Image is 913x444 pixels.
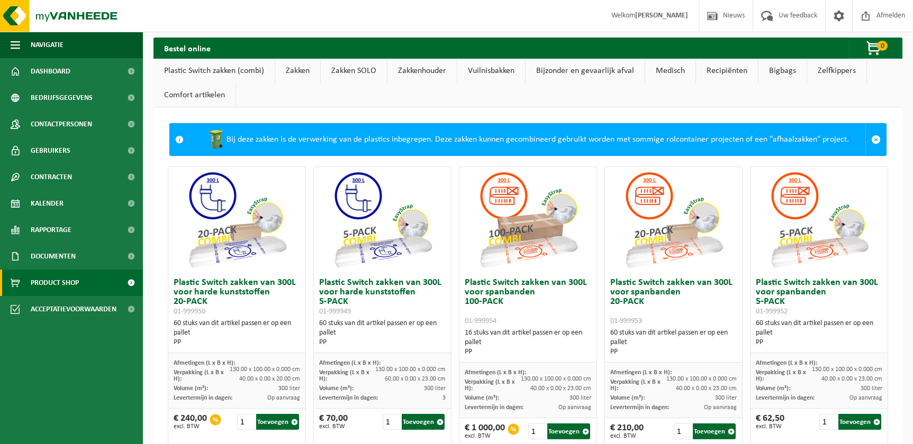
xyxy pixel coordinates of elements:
a: Comfort artikelen [153,83,236,107]
div: PP [465,347,591,357]
div: 16 stuks van dit artikel passen er op een pallet [465,328,591,357]
h3: Plastic Switch zakken van 300L voor spanbanden 100-PACK [465,278,591,326]
a: Zakkenhouder [387,59,457,83]
span: Verpakking (L x B x H): [610,379,661,392]
span: Op aanvraag [704,404,737,411]
div: € 240,00 [174,414,207,430]
span: Contactpersonen [31,111,92,137]
span: Kalender [31,190,64,217]
img: 01-999952 [766,167,872,273]
h3: Plastic Switch zakken van 300L voor spanbanden 20-PACK [610,278,737,326]
span: 300 liter [424,385,446,392]
div: 60 stuks van dit artikel passen er op een pallet [319,319,446,347]
span: Afmetingen (L x B x H): [465,369,526,376]
img: 01-999950 [184,167,290,273]
input: 1 [237,414,256,430]
input: 1 [819,414,838,430]
span: Levertermijn in dagen: [610,404,669,411]
span: Levertermijn in dagen: [174,395,232,401]
a: Vuilnisbakken [457,59,525,83]
span: 130.00 x 100.00 x 0.000 cm [521,376,591,382]
span: Afmetingen (L x B x H): [610,369,672,376]
button: Toevoegen [693,423,736,439]
span: Verpakking (L x B x H): [756,369,806,382]
span: 40.00 x 0.00 x 23.00 cm [530,385,591,392]
a: Zelfkippers [807,59,866,83]
img: 01-999953 [621,167,727,273]
span: excl. BTW [319,423,348,430]
span: 01-999950 [174,308,205,316]
a: Zakken SOLO [321,59,387,83]
span: Verpakking (L x B x H): [174,369,224,382]
span: Op aanvraag [849,395,882,401]
span: excl. BTW [465,433,505,439]
span: 60.00 x 0.00 x 23.00 cm [385,376,446,382]
input: 1 [383,414,401,430]
span: Volume (m³): [319,385,354,392]
span: Volume (m³): [174,385,208,392]
span: 130.00 x 100.00 x 0.000 cm [812,366,882,373]
div: PP [756,338,882,347]
span: 3 [442,395,446,401]
div: € 62,50 [756,414,784,430]
span: 01-999952 [756,308,788,316]
span: 130.00 x 100.00 x 0.000 cm [230,366,300,373]
button: Toevoegen [547,423,590,439]
span: Levertermijn in dagen: [319,395,378,401]
div: 60 stuks van dit artikel passen er op een pallet [174,319,300,347]
span: Levertermijn in dagen: [756,395,815,401]
span: Op aanvraag [267,395,300,401]
span: 130.00 x 100.00 x 0.000 cm [666,376,737,382]
span: Navigatie [31,32,64,58]
span: Op aanvraag [558,404,591,411]
h3: Plastic Switch zakken van 300L voor spanbanden 5-PACK [756,278,882,316]
a: Bijzonder en gevaarlijk afval [526,59,645,83]
span: Acceptatievoorwaarden [31,296,116,322]
span: Levertermijn in dagen: [465,404,523,411]
span: Rapportage [31,217,71,243]
button: Toevoegen [838,414,881,430]
button: Toevoegen [256,414,299,430]
span: Volume (m³): [610,395,645,401]
button: Toevoegen [402,414,445,430]
span: Afmetingen (L x B x H): [174,360,235,366]
div: PP [319,338,446,347]
span: excl. BTW [610,433,644,439]
span: 40.00 x 0.00 x 23.00 cm [676,385,737,392]
a: Medisch [645,59,695,83]
div: Bij deze zakken is de verwerking van de plastics inbegrepen. Deze zakken kunnen gecombineerd gebr... [189,124,865,155]
div: € 70,00 [319,414,348,430]
img: 01-999949 [330,167,436,273]
div: 60 stuks van dit artikel passen er op een pallet [610,328,737,357]
span: 01-999954 [465,317,496,325]
span: Volume (m³): [465,395,499,401]
span: 130.00 x 100.00 x 0.000 cm [375,366,446,373]
span: 40.00 x 0.00 x 23.00 cm [821,376,882,382]
span: 0 [877,41,888,51]
div: PP [174,338,300,347]
span: Dashboard [31,58,70,85]
span: Product Shop [31,270,79,296]
span: 40.00 x 0.00 x 20.00 cm [239,376,300,382]
span: Verpakking (L x B x H): [465,379,515,392]
a: Bigbags [758,59,807,83]
h3: Plastic Switch zakken van 300L voor harde kunststoffen 20-PACK [174,278,300,316]
span: 300 liter [278,385,300,392]
a: Plastic Switch zakken (combi) [153,59,275,83]
span: Volume (m³): [756,385,790,392]
strong: [PERSON_NAME] [635,12,688,20]
input: 1 [674,423,692,439]
span: Afmetingen (L x B x H): [319,360,381,366]
input: 1 [528,423,547,439]
img: 01-999954 [475,167,581,273]
span: 01-999949 [319,308,351,316]
span: excl. BTW [756,423,784,430]
a: Zakken [275,59,320,83]
span: Bedrijfsgegevens [31,85,93,111]
span: Verpakking (L x B x H): [319,369,369,382]
span: 01-999953 [610,317,642,325]
span: Gebruikers [31,137,70,164]
span: Documenten [31,243,76,270]
h2: Bestel online [153,38,221,58]
span: 300 liter [861,385,882,392]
